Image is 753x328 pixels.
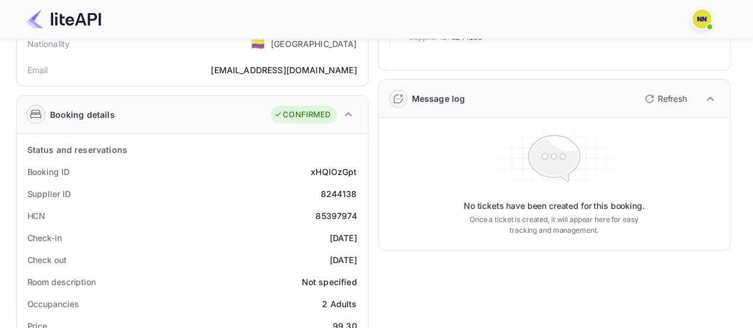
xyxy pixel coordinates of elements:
[27,210,46,222] div: HCN
[460,214,648,236] p: Once a ticket is created, it will appear here for easy tracking and management.
[27,38,70,50] div: Nationality
[211,64,357,76] div: [EMAIL_ADDRESS][DOMAIN_NAME]
[692,10,711,29] img: N/A N/A
[27,276,96,288] div: Room description
[330,232,357,244] div: [DATE]
[315,210,357,222] div: 85397974
[50,108,115,121] div: Booking details
[27,254,67,266] div: Check out
[302,276,357,288] div: Not specified
[271,38,357,50] div: [GEOGRAPHIC_DATA]
[251,33,265,54] span: United States
[27,232,62,244] div: Check-in
[311,165,357,178] div: xHQIOzGpt
[464,200,645,212] p: No tickets have been created for this booking.
[27,143,127,156] div: Status and reservations
[274,109,330,121] div: CONFIRMED
[27,298,79,310] div: Occupancies
[322,298,357,310] div: 2 Adults
[412,92,465,105] div: Message log
[27,165,70,178] div: Booking ID
[330,254,357,266] div: [DATE]
[658,92,687,105] p: Refresh
[26,10,101,29] img: LiteAPI Logo
[27,64,48,76] div: Email
[320,188,357,200] div: 8244138
[27,188,71,200] div: Supplier ID
[638,89,692,108] button: Refresh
